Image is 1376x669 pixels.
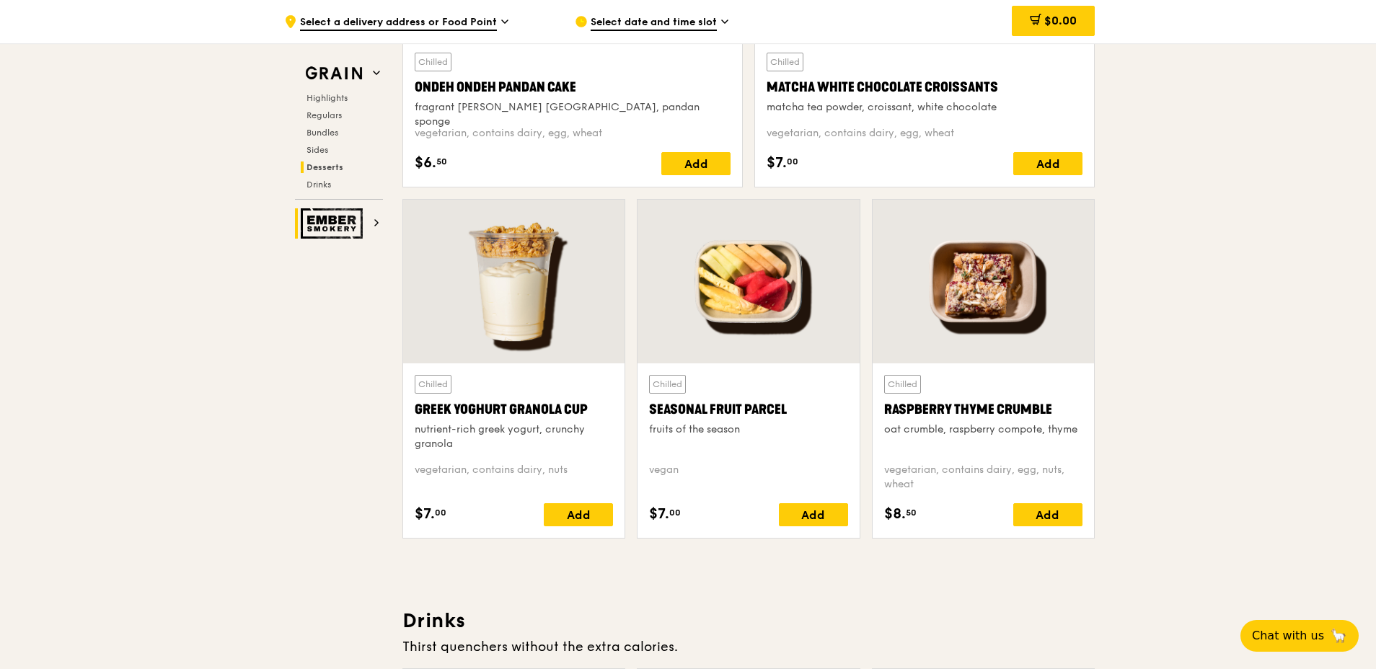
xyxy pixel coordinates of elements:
div: Greek Yoghurt Granola Cup [415,399,613,420]
span: Chat with us [1252,627,1324,644]
div: vegetarian, contains dairy, nuts [415,463,613,492]
span: 50 [906,507,917,518]
div: matcha tea powder, croissant, white chocolate [767,100,1082,115]
div: Add [1013,503,1082,526]
div: vegetarian, contains dairy, egg, wheat [767,126,1082,141]
h3: Drinks [402,608,1095,634]
div: vegan [649,463,847,492]
div: Chilled [767,53,803,71]
div: Chilled [415,375,451,394]
span: Drinks [306,180,331,190]
img: Ember Smokery web logo [301,208,367,239]
div: Chilled [415,53,451,71]
div: Thirst quenchers without the extra calories. [402,637,1095,657]
div: Add [1013,152,1082,175]
span: Highlights [306,93,348,103]
span: Desserts [306,162,343,172]
span: 00 [435,507,446,518]
div: Chilled [884,375,921,394]
button: Chat with us🦙 [1240,620,1359,652]
div: fruits of the season [649,422,847,437]
div: fragrant [PERSON_NAME] [GEOGRAPHIC_DATA], pandan sponge [415,100,731,129]
span: $7. [415,503,435,525]
span: $7. [767,152,787,174]
img: Grain web logo [301,61,367,87]
div: Add [544,503,613,526]
div: Chilled [649,375,686,394]
span: Regulars [306,110,342,120]
span: Sides [306,145,328,155]
span: $6. [415,152,436,174]
div: Raspberry Thyme Crumble [884,399,1082,420]
span: $0.00 [1044,14,1077,27]
span: 00 [669,507,681,518]
div: Add [779,503,848,526]
span: 00 [787,156,798,167]
div: Seasonal Fruit Parcel [649,399,847,420]
div: vegetarian, contains dairy, egg, nuts, wheat [884,463,1082,492]
div: Add [661,152,731,175]
span: 🦙 [1330,627,1347,644]
div: nutrient-rich greek yogurt, crunchy granola [415,422,613,451]
span: 50 [436,156,447,167]
span: $7. [649,503,669,525]
span: Select a delivery address or Food Point [300,15,497,31]
div: vegetarian, contains dairy, egg, wheat [415,126,731,141]
span: Bundles [306,128,338,138]
span: $8. [884,503,906,525]
div: Ondeh Ondeh Pandan Cake [415,77,731,97]
span: Select date and time slot [591,15,717,31]
div: oat crumble, raspberry compote, thyme [884,422,1082,437]
div: Matcha White Chocolate Croissants [767,77,1082,97]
